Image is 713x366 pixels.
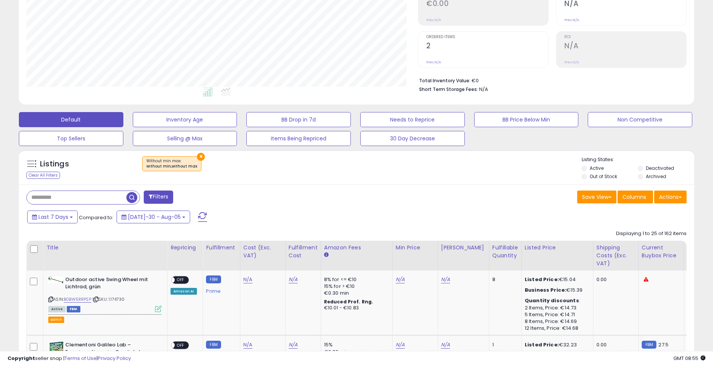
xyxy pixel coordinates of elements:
[441,244,486,252] div: [PERSON_NAME]
[324,298,373,305] b: Reduced Prof. Rng.
[146,164,197,169] div: without min,without max
[654,191,687,203] button: Actions
[243,244,282,260] div: Cost (Exc. VAT)
[441,341,450,349] a: N/A
[596,341,633,348] div: 0.00
[564,18,579,22] small: Prev: N/A
[426,42,548,52] h2: 2
[324,276,387,283] div: 8% for <= €10
[175,342,187,349] span: OFF
[596,244,635,268] div: Shipping Costs (Exc. VAT)
[564,60,579,65] small: Prev: N/A
[426,18,441,22] small: Prev: N/A
[673,355,705,362] span: 2025-08-13 08:55 GMT
[48,341,63,353] img: 51-kbEA6q0L._SL40_.jpg
[642,341,656,349] small: FBM
[646,165,674,171] label: Deactivated
[525,286,566,294] b: Business Price:
[133,112,237,127] button: Inventory Age
[324,244,389,252] div: Amazon Fees
[19,131,123,146] button: Top Sellers
[8,355,35,362] strong: Copyright
[419,86,478,92] b: Short Term Storage Fees:
[133,131,237,146] button: Selling @ Max
[324,290,387,297] div: €0.30 min
[171,288,197,295] div: Amazon AI
[146,158,197,169] span: Without min max :
[206,285,234,294] div: Prime
[360,112,465,127] button: Needs to Reprice
[48,277,63,283] img: 31Rkma+W9+L._SL40_.jpg
[48,306,66,312] span: All listings currently available for purchase on Amazon
[128,213,181,221] span: [DATE]-30 - Aug-05
[246,112,351,127] button: BB Drop in 7d
[618,191,653,203] button: Columns
[117,211,190,223] button: [DATE]-30 - Aug-05
[65,355,97,362] a: Terms of Use
[492,244,518,260] div: Fulfillable Quantity
[38,213,68,221] span: Last 7 Days
[197,153,205,161] button: ×
[525,325,587,332] div: 12 Items, Price: €14.68
[206,244,237,252] div: Fulfillment
[27,211,78,223] button: Last 7 Days
[65,276,157,292] b: Outdoor active Swing Wheel mit Lichtrad, grün
[441,276,450,283] a: N/A
[646,173,666,180] label: Archived
[525,276,587,283] div: €15.04
[243,276,252,283] a: N/A
[48,276,161,311] div: ASIN:
[582,156,694,163] p: Listing States:
[616,230,687,237] div: Displaying 1 to 25 of 162 items
[289,244,318,260] div: Fulfillment Cost
[492,341,516,348] div: 1
[525,341,559,348] b: Listed Price:
[642,244,681,260] div: Current Buybox Price
[324,252,329,258] small: Amazon Fees.
[92,296,125,302] span: | SKU: 1.174730
[525,304,587,311] div: 2 Items, Price: €14.73
[324,341,387,348] div: 15%
[577,191,616,203] button: Save View
[419,75,681,85] li: €0
[98,355,131,362] a: Privacy Policy
[8,355,131,362] div: seller snap | |
[40,159,69,169] h5: Listings
[175,277,187,283] span: OFF
[79,214,114,221] span: Compared to:
[206,341,221,349] small: FBM
[26,172,60,179] div: Clear All Filters
[206,275,221,283] small: FBM
[564,42,686,52] h2: N/A
[419,77,470,84] b: Total Inventory Value:
[564,35,686,39] span: ROI
[525,244,590,252] div: Listed Price
[426,35,548,39] span: Ordered Items
[474,112,579,127] button: BB Price Below Min
[48,317,64,323] button: admin
[396,244,435,252] div: Min Price
[243,341,252,349] a: N/A
[19,112,123,127] button: Default
[426,60,441,65] small: Prev: N/A
[596,276,633,283] div: 0.00
[525,287,587,294] div: €15.39
[360,131,465,146] button: 30 Day Decrease
[46,244,164,252] div: Title
[144,191,173,204] button: Filters
[492,276,516,283] div: 8
[525,276,559,283] b: Listed Price:
[590,165,604,171] label: Active
[67,306,80,312] span: FBM
[658,341,668,348] span: 27.5
[588,112,692,127] button: Non Competitive
[622,193,646,201] span: Columns
[525,311,587,318] div: 5 Items, Price: €14.71
[324,283,387,290] div: 15% for > €10
[64,296,91,303] a: B0BW5RRPSP
[590,173,617,180] label: Out of Stock
[525,297,579,304] b: Quantity discounts
[525,341,587,348] div: €32.23
[396,341,405,349] a: N/A
[396,276,405,283] a: N/A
